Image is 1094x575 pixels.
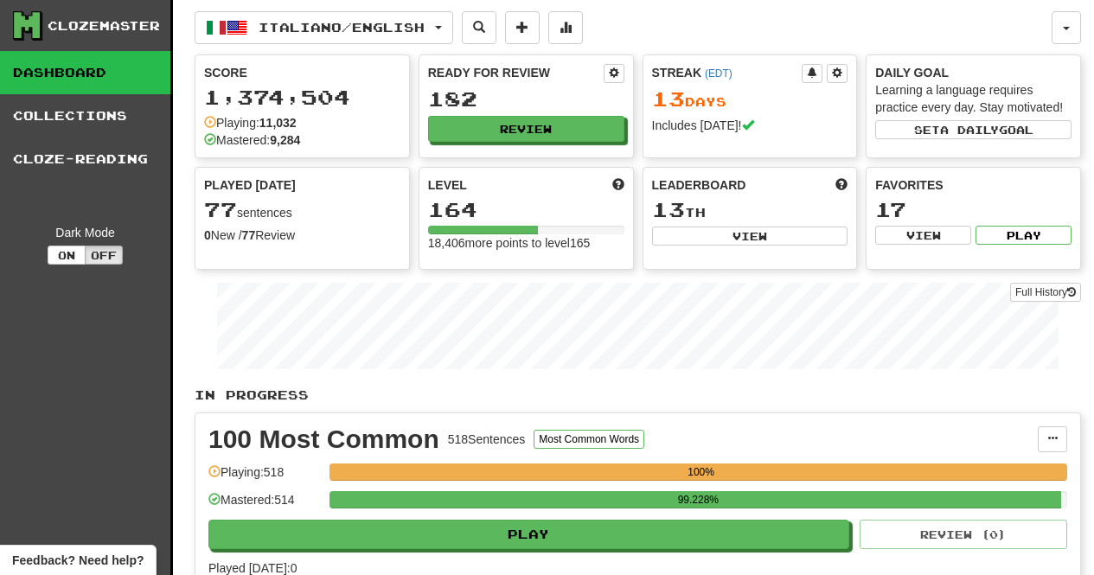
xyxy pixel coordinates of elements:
[204,86,400,108] div: 1,374,504
[860,520,1067,549] button: Review (0)
[48,246,86,265] button: On
[335,491,1061,508] div: 99.228%
[204,64,400,81] div: Score
[652,88,848,111] div: Day s
[462,11,496,44] button: Search sentences
[12,552,144,569] span: Open feedback widget
[208,491,321,520] div: Mastered: 514
[204,197,237,221] span: 77
[1010,283,1081,302] a: Full History
[428,64,604,81] div: Ready for Review
[259,116,297,130] strong: 11,032
[548,11,583,44] button: More stats
[705,67,733,80] a: (EDT)
[13,224,157,241] div: Dark Mode
[204,176,296,194] span: Played [DATE]
[204,228,211,242] strong: 0
[428,116,624,142] button: Review
[875,120,1072,139] button: Seta dailygoal
[875,176,1072,194] div: Favorites
[204,199,400,221] div: sentences
[204,131,300,149] div: Mastered:
[335,463,1067,481] div: 100%
[204,227,400,244] div: New / Review
[208,426,439,452] div: 100 Most Common
[270,133,300,147] strong: 9,284
[48,17,160,35] div: Clozemaster
[875,81,1072,116] div: Learning a language requires practice every day. Stay motivated!
[875,226,971,245] button: View
[208,520,849,549] button: Play
[652,117,848,134] div: Includes [DATE]!
[259,20,425,35] span: Italiano / English
[195,11,453,44] button: Italiano/English
[875,199,1072,220] div: 17
[976,226,1072,245] button: Play
[505,11,540,44] button: Add sentence to collection
[208,561,297,575] span: Played [DATE]: 0
[940,124,999,136] span: a daily
[875,64,1072,81] div: Daily Goal
[652,197,685,221] span: 13
[652,86,685,111] span: 13
[534,430,644,449] button: Most Common Words
[428,234,624,252] div: 18,406 more points to level 165
[242,228,256,242] strong: 77
[208,463,321,492] div: Playing: 518
[612,176,624,194] span: Score more points to level up
[428,88,624,110] div: 182
[652,199,848,221] div: th
[195,387,1081,404] p: In Progress
[85,246,123,265] button: Off
[835,176,848,194] span: This week in points, UTC
[448,431,526,448] div: 518 Sentences
[652,227,848,246] button: View
[428,176,467,194] span: Level
[204,114,297,131] div: Playing:
[652,64,803,81] div: Streak
[652,176,746,194] span: Leaderboard
[428,199,624,220] div: 164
